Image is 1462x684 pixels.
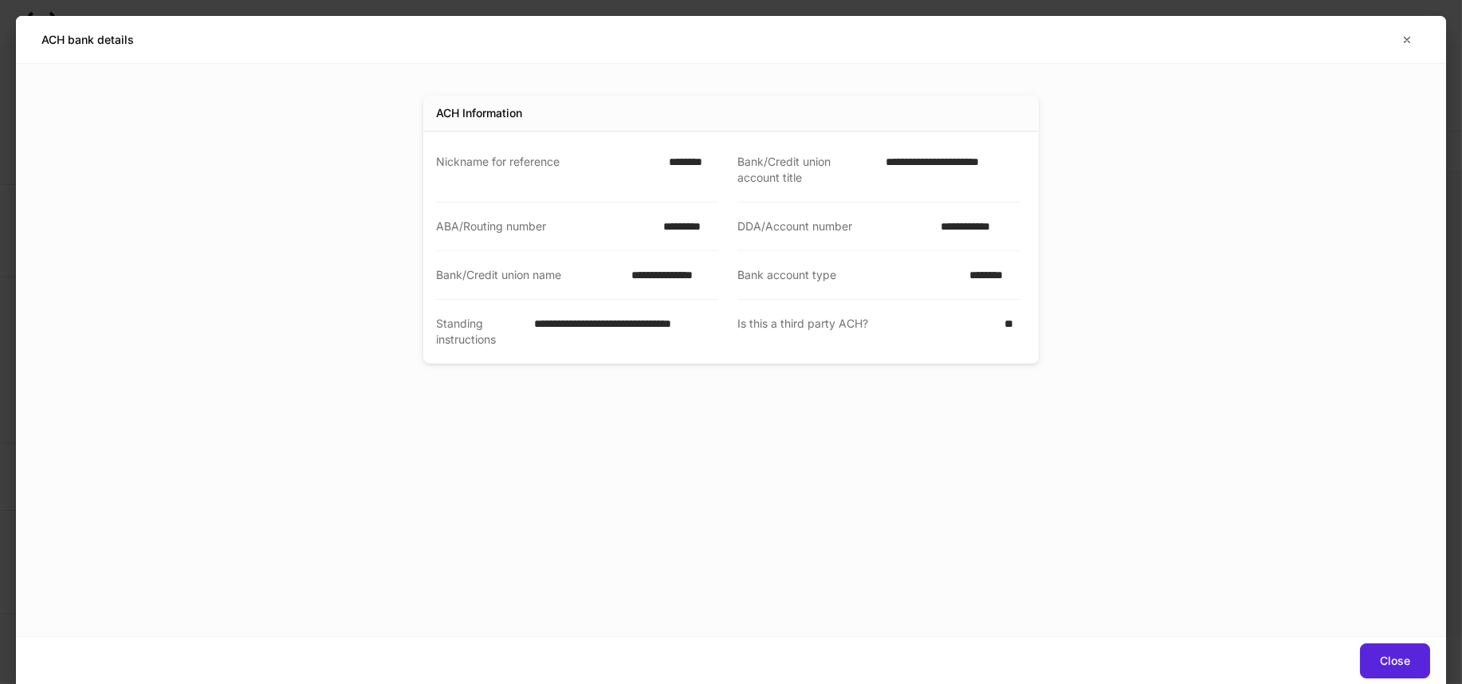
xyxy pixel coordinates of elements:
div: Bank account type [737,267,961,283]
div: Nickname for reference [436,154,659,186]
div: Standing instructions [436,316,525,348]
div: DDA/Account number [737,218,931,234]
div: Is this a third party ACH? [737,316,995,348]
div: Close [1380,655,1410,666]
div: ABA/Routing number [436,218,654,234]
div: ACH Information [436,105,522,121]
div: Bank/Credit union name [436,267,622,283]
button: Close [1360,643,1430,678]
h5: ACH bank details [41,32,134,48]
div: Bank/Credit union account title [737,154,876,186]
